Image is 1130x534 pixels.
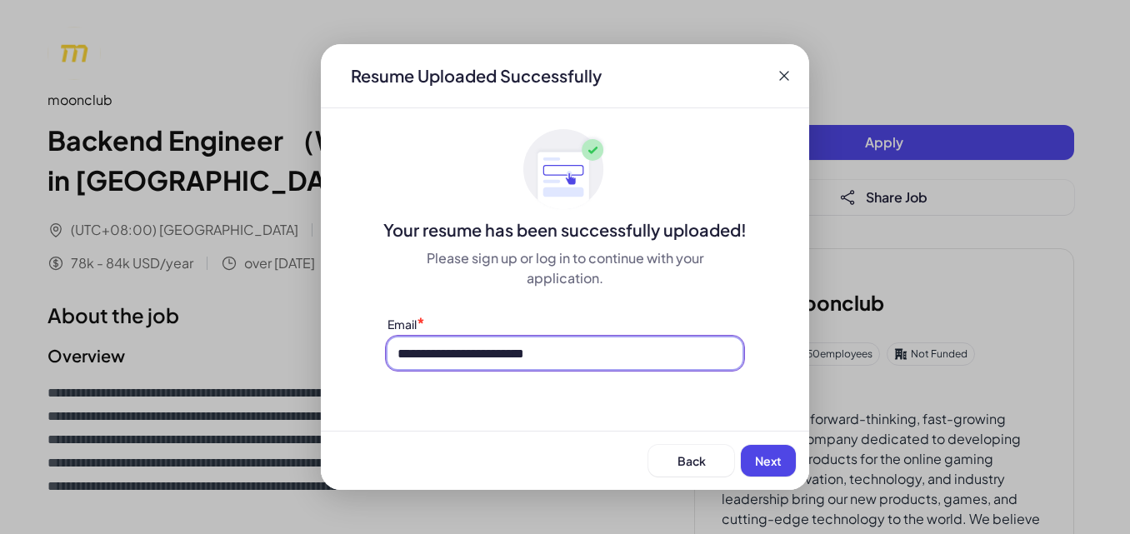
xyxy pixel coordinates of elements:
div: Please sign up or log in to continue with your application. [387,248,742,288]
div: Your resume has been successfully uploaded! [321,218,809,242]
label: Email [387,317,417,332]
button: Back [648,445,734,477]
button: Next [741,445,796,477]
span: Next [755,453,782,468]
div: Resume Uploaded Successfully [337,64,615,87]
span: Back [677,453,706,468]
img: ApplyedMaskGroup3.svg [523,128,607,212]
